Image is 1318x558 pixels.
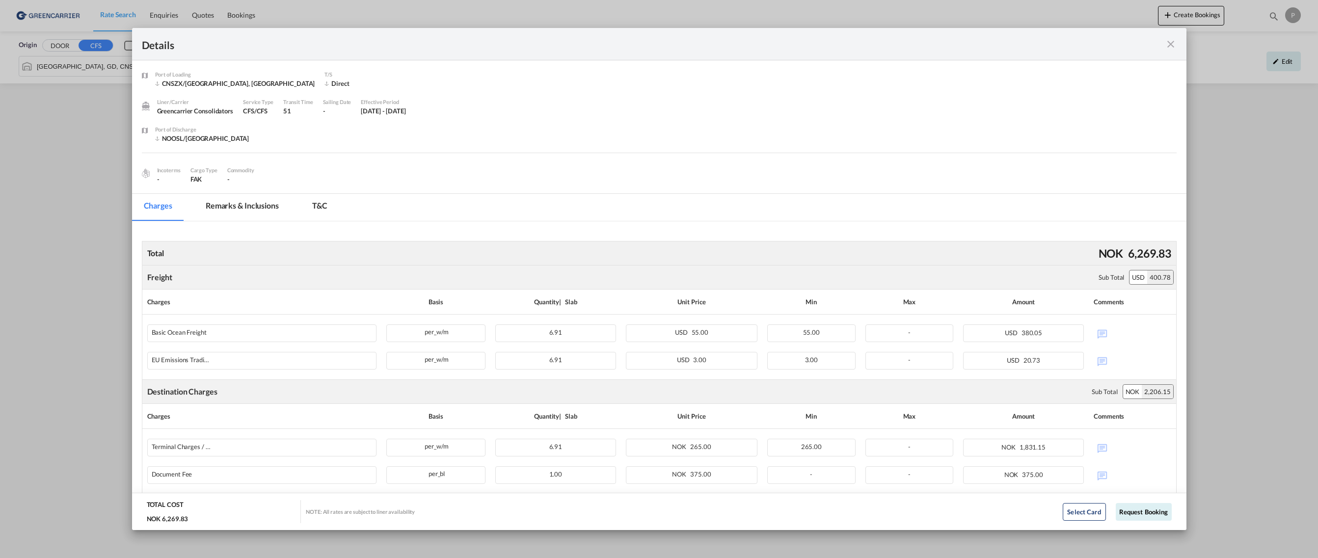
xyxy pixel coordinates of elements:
md-dialog: Port of Loading ... [132,28,1186,530]
div: T/S [324,70,403,79]
span: - [908,443,911,451]
span: 375.00 [690,470,711,478]
span: 20.73 [1023,356,1041,364]
div: 2,206.15 [1142,385,1173,399]
div: Port of Discharge [155,125,249,134]
div: 400.78 [1147,270,1173,284]
div: per_bl [387,467,485,479]
div: Amount [963,294,1084,309]
div: NOOSL/Oslo [155,134,249,143]
div: - [157,175,181,184]
div: Basis [386,409,485,424]
img: cargo.png [140,168,151,179]
span: NOK [1001,443,1018,451]
div: EU Emissions Trading System [152,356,211,364]
div: Quantity | Slab [495,409,616,424]
div: - [323,106,351,115]
div: No Comments Available [1094,324,1171,342]
th: Comments [1089,404,1176,429]
div: 20 Aug 2025 - 14 Sep 2025 [361,106,406,115]
div: Max [865,294,954,309]
div: 6,269.83 [1126,243,1173,264]
span: - [810,470,812,478]
span: USD [1007,356,1022,364]
div: Destination Charges [147,386,217,397]
div: NOK [1123,385,1142,399]
span: USD [1005,329,1020,337]
div: Unit Price [626,294,757,309]
div: NOK [1096,243,1126,264]
div: NOTE: All rates are subject to liner availability [306,508,415,515]
div: Direct [324,79,403,88]
div: Freight [147,272,172,283]
span: - [908,356,911,364]
span: - [227,175,230,183]
span: 375.00 [1022,471,1043,478]
span: USD [677,356,692,364]
div: Sailing Date [323,98,351,106]
div: Port of Loading [155,70,315,79]
md-tab-item: Remarks & Inclusions [194,194,291,221]
span: USD [675,328,690,336]
span: 1,831.15 [1020,443,1046,451]
span: 55.00 [803,328,820,336]
div: Details [142,38,1073,50]
span: 6.91 [549,328,563,336]
div: No Comments Available [1094,352,1171,369]
div: Amount [963,409,1084,424]
md-pagination-wrapper: Use the left and right arrow keys to navigate between tabs [132,194,349,221]
div: Service Type [243,98,273,106]
div: Incoterms [157,166,181,175]
span: 6.91 [549,356,563,364]
div: Min [767,294,856,309]
div: Greencarrier Consolidators [157,106,233,115]
th: Comments [1089,290,1176,315]
span: CFS/CFS [243,107,268,115]
div: CNSZX/Shenzhen, GD [155,79,315,88]
div: Liner/Carrier [157,98,233,106]
button: Request Booking [1116,503,1172,521]
div: per_w/m [387,352,485,365]
div: Basis [386,294,485,309]
div: No Comments Available [1094,466,1171,483]
div: Cargo Type [190,166,217,175]
div: NOK 6,269.83 [147,514,188,523]
div: Basic Ocean Freight [152,329,207,336]
div: 51 [283,106,313,115]
div: Max [865,409,954,424]
div: Document Fee [152,471,192,478]
div: Terminal Charges / THC [152,443,211,451]
span: NOK [672,443,689,451]
div: No Comments Available [1094,439,1171,456]
div: per_w/m [387,325,485,337]
div: Min [767,409,856,424]
div: Charges [147,294,377,309]
span: 265.00 [801,443,822,451]
div: Charges [147,409,377,424]
span: 380.05 [1022,329,1042,337]
div: Quantity | Slab [495,294,616,309]
button: Select Card [1063,503,1106,521]
div: Unit Price [626,409,757,424]
div: Transit Time [283,98,313,106]
div: Total [145,245,167,261]
md-tab-item: T&C [300,194,339,221]
div: Commodity [227,166,254,175]
div: Sub Total [1099,273,1124,282]
span: 3.00 [805,356,818,364]
span: NOK [1004,471,1021,478]
div: Effective Period [361,98,406,106]
span: 55.00 [692,328,709,336]
div: Sub Total [1092,387,1117,396]
span: 6.91 [549,443,563,451]
md-tab-item: Charges [132,194,184,221]
md-icon: icon-close fg-AAA8AD m-0 cursor [1165,38,1177,50]
span: 265.00 [690,443,711,451]
span: NOK [672,470,689,478]
div: TOTAL COST [147,500,184,514]
div: per_w/m [387,439,485,452]
span: - [908,328,911,336]
div: USD [1130,270,1147,284]
span: 1.00 [549,470,563,478]
div: FAK [190,175,217,184]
